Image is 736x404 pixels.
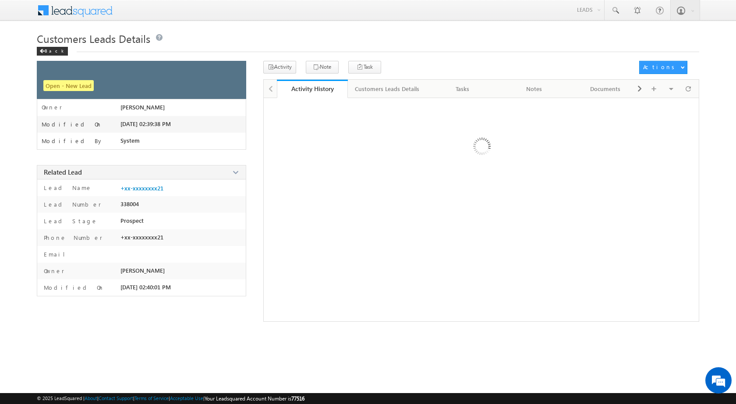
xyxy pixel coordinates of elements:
[355,84,419,94] div: Customers Leads Details
[283,84,342,93] div: Activity History
[85,395,97,401] a: About
[436,102,527,193] img: Loading ...
[306,61,339,74] button: Note
[499,80,570,98] a: Notes
[348,61,381,74] button: Task
[42,137,103,144] label: Modified By
[120,234,163,241] span: +xx-xxxxxxxx21
[639,61,687,74] button: Actions
[120,284,171,291] span: [DATE] 02:40:01 PM
[348,80,427,98] a: Customers Leads Details
[570,80,641,98] a: Documents
[170,395,203,401] a: Acceptable Use
[42,267,64,275] label: Owner
[263,61,296,74] button: Activity
[37,32,150,46] span: Customers Leads Details
[120,267,165,274] span: [PERSON_NAME]
[37,47,68,56] div: Back
[42,121,102,128] label: Modified On
[42,250,72,258] label: Email
[291,395,304,402] span: 77516
[506,84,562,94] div: Notes
[427,80,499,98] a: Tasks
[42,217,98,225] label: Lead Stage
[120,185,163,192] a: +xx-xxxxxxxx21
[120,104,165,111] span: [PERSON_NAME]
[99,395,133,401] a: Contact Support
[120,200,139,207] span: 338004
[205,395,304,402] span: Your Leadsquared Account Number is
[42,184,92,192] label: Lead Name
[42,234,103,242] label: Phone Number
[42,284,104,292] label: Modified On
[120,137,140,144] span: System
[134,395,169,401] a: Terms of Service
[577,84,633,94] div: Documents
[43,80,94,91] span: Open - New Lead
[120,217,144,224] span: Prospect
[434,84,491,94] div: Tasks
[643,63,678,71] div: Actions
[42,200,101,208] label: Lead Number
[44,168,82,176] span: Related Lead
[277,80,348,98] a: Activity History
[42,104,62,111] label: Owner
[120,120,171,127] span: [DATE] 02:39:38 PM
[37,394,304,403] span: © 2025 LeadSquared | | | | |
